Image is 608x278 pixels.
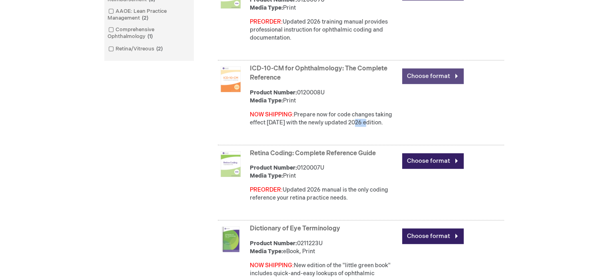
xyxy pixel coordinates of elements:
[250,172,283,179] strong: Media Type:
[250,262,294,269] font: NOW SHIPPING:
[140,15,150,21] span: 2
[106,8,192,22] a: AAOE: Lean Practice Management2
[250,240,398,256] div: 0211223U eBook, Print
[154,46,165,52] span: 2
[250,18,283,25] font: PREORDER:
[250,164,398,180] div: 0120007U Print
[218,226,243,252] img: Dictionary of Eye Terminology
[250,89,297,96] strong: Product Number:
[106,45,166,53] a: Retina/Vitreous2
[250,111,294,118] font: NOW SHIPPING:
[250,225,340,232] a: Dictionary of Eye Terminology
[250,248,283,255] strong: Media Type:
[402,228,464,244] a: Choose format
[250,97,283,104] strong: Media Type:
[250,150,376,157] a: Retina Coding: Complete Reference Guide
[250,240,297,247] strong: Product Number:
[250,186,283,193] font: PREORDER:
[250,65,387,82] a: ICD-10-CM for Ophthalmology: The Complete Reference
[106,26,192,40] a: Comprehensive Ophthalmology1
[218,151,243,177] img: Retina Coding: Complete Reference Guide
[402,153,464,169] a: Choose format
[402,68,464,84] a: Choose format
[250,186,398,202] p: Updated 2026 manual is the only coding reference your retina practice needs.
[250,164,297,171] strong: Product Number:
[250,111,398,127] div: Prepare now for code changes taking effect [DATE] with the newly updated 2026 edition.
[218,66,243,92] img: ICD-10-CM for Ophthalmology: The Complete Reference
[250,18,398,42] p: Updated 2026 training manual provides professional instruction for ophthalmic coding and document...
[250,4,283,11] strong: Media Type:
[250,89,398,105] div: 0120008U Print
[146,33,155,40] span: 1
